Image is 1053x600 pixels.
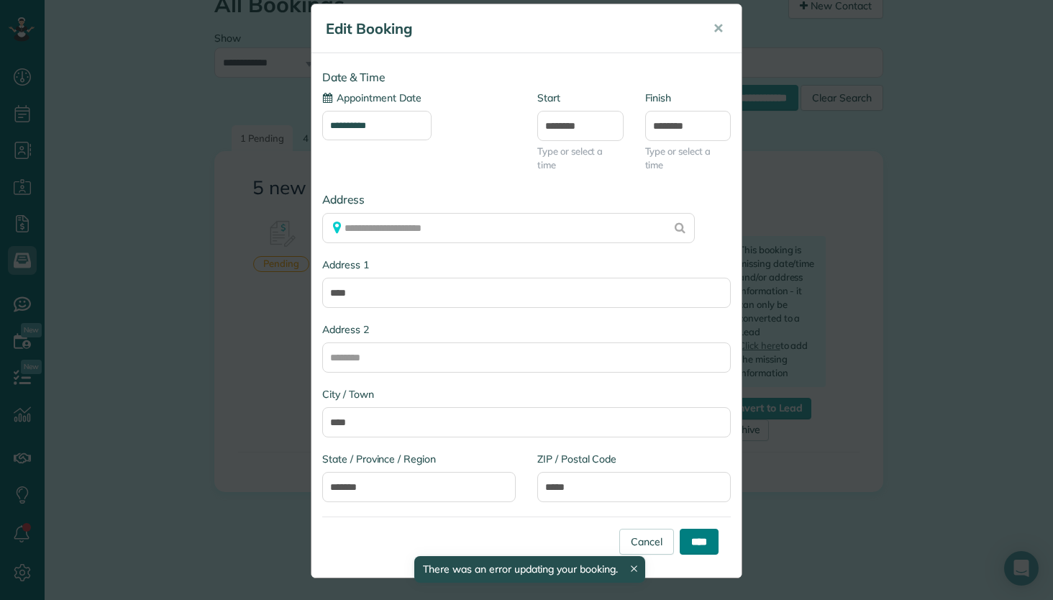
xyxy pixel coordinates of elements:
[645,145,731,172] span: Type or select a time
[322,387,731,401] label: City / Town
[537,91,624,105] label: Start
[322,452,516,466] label: State / Province / Region
[537,452,731,466] label: ZIP / Postal Code
[322,91,421,105] label: Appointment Date
[645,91,731,105] label: Finish
[322,194,731,206] h4: Address
[619,529,674,555] a: Cancel
[322,322,731,337] label: Address 2
[322,71,731,83] h4: Date & Time
[326,19,693,39] h5: Edit Booking
[713,20,724,37] span: ✕
[414,556,644,583] div: There was an error updating your booking.
[537,145,624,172] span: Type or select a time
[322,258,731,272] label: Address 1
